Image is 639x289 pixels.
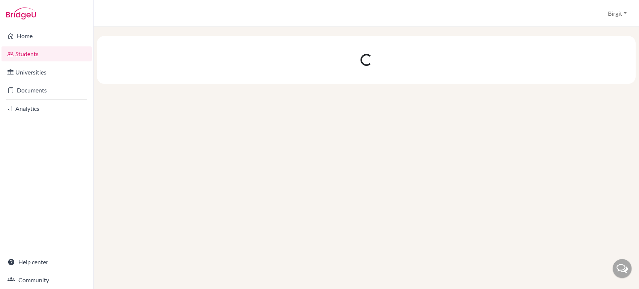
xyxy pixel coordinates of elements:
a: Community [1,273,92,288]
button: Birgit [605,6,630,21]
a: Home [1,28,92,43]
a: Students [1,46,92,61]
a: Analytics [1,101,92,116]
a: Universities [1,65,92,80]
img: Bridge-U [6,7,36,19]
a: Documents [1,83,92,98]
a: Help center [1,255,92,270]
